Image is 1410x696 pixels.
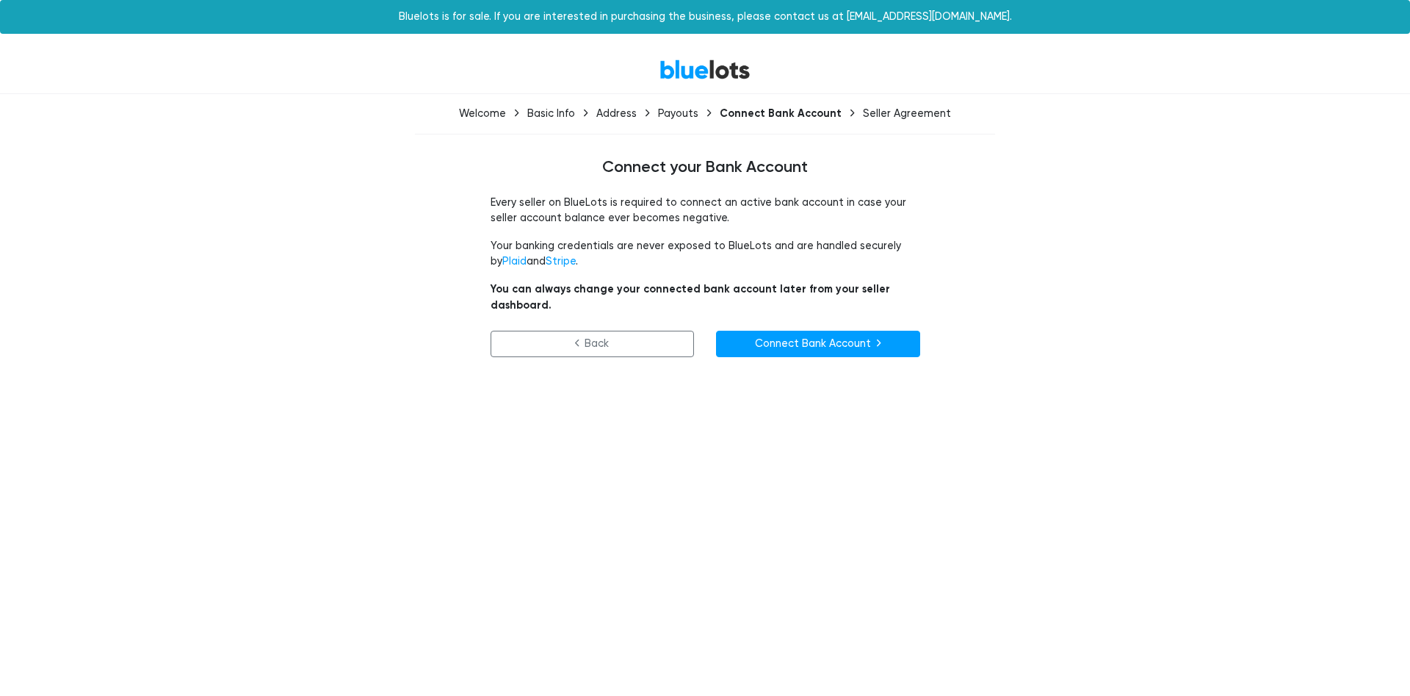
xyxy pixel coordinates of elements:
[596,107,637,120] div: Address
[264,158,1146,177] h4: Connect your Bank Account
[863,107,951,120] div: Seller Agreement
[459,107,506,120] div: Welcome
[491,281,920,313] p: You can always change your connected bank account later from your seller dashboard.
[659,59,751,80] a: BlueLots
[502,255,527,268] a: Plaid
[527,107,575,120] div: Basic Info
[716,331,920,357] a: Connect Bank Account
[720,107,842,120] div: Connect Bank Account
[546,255,576,268] a: Stripe
[491,238,920,270] p: Your banking credentials are never exposed to BlueLots and are handled securely by and .
[491,331,695,357] a: Back
[658,107,698,120] div: Payouts
[491,195,920,226] p: Every seller on BlueLots is required to connect an active bank account in case your seller accoun...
